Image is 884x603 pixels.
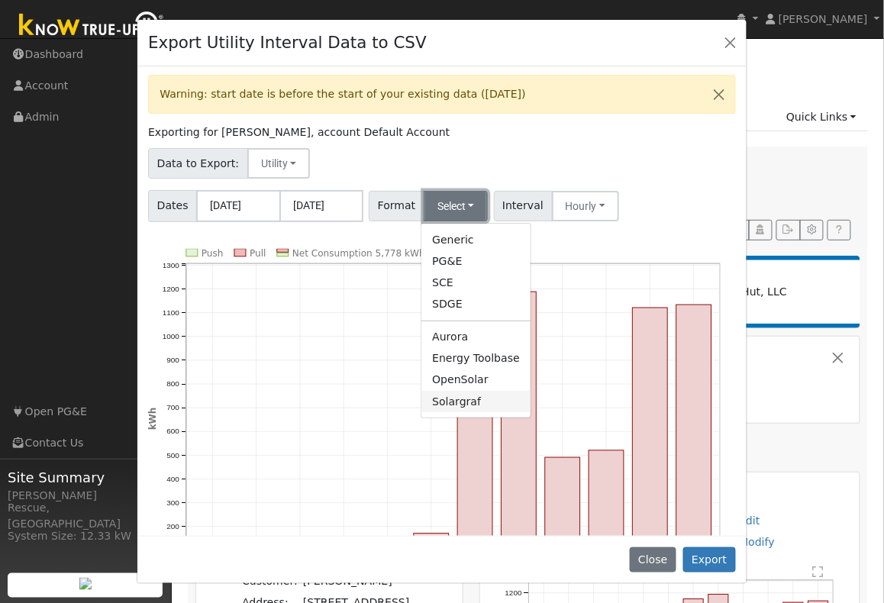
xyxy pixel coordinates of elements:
[424,191,489,221] button: Select
[552,191,620,221] button: Hourly
[630,547,676,573] button: Close
[147,408,158,430] text: kWh
[421,369,531,391] a: OpenSolar
[148,124,450,140] label: Exporting for [PERSON_NAME], account Default Account
[545,457,580,574] rect: onclick=""
[421,250,531,272] a: PG&E
[166,379,179,388] text: 800
[633,308,668,574] rect: onclick=""
[148,31,427,55] h4: Export Utility Interval Data to CSV
[166,475,179,483] text: 400
[683,547,736,573] button: Export
[148,148,248,179] span: Data to Export:
[250,248,266,259] text: Pull
[421,391,531,412] a: Solargraf
[720,32,741,53] button: Close
[148,190,197,221] span: Dates
[414,534,449,574] rect: onclick=""
[421,272,531,293] a: SCE
[458,301,493,574] rect: onclick=""
[166,522,179,530] text: 200
[166,498,179,507] text: 300
[202,248,224,259] text: Push
[166,403,179,411] text: 700
[494,191,553,221] span: Interval
[677,305,712,574] rect: onclick=""
[148,75,736,114] div: Warning: start date is before the start of your existing data ([DATE])
[163,285,180,293] text: 1200
[166,356,179,364] text: 900
[166,427,179,435] text: 600
[703,76,735,113] button: Close
[166,451,179,460] text: 500
[421,327,531,348] a: Aurora
[292,248,425,259] text: Net Consumption 5,778 kWh
[589,450,624,574] rect: onclick=""
[421,293,531,314] a: SDGE
[163,260,180,269] text: 1300
[421,348,531,369] a: Energy Toolbase
[369,191,424,221] span: Format
[163,308,180,317] text: 1100
[163,332,180,340] text: 1000
[502,292,537,574] rect: onclick=""
[247,148,311,179] button: Utility
[421,229,531,250] a: Generic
